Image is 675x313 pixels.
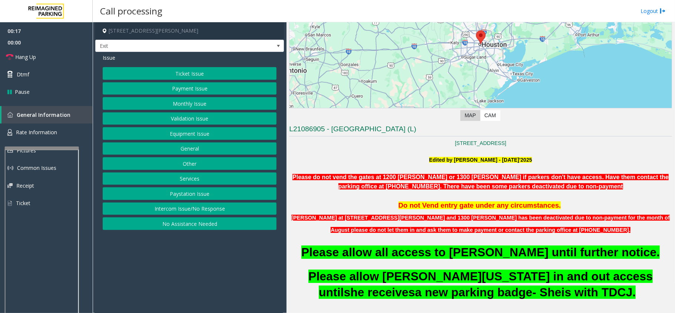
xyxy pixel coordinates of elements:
img: 'icon' [7,112,13,118]
button: Equipment Issue [103,127,277,140]
button: Services [103,172,277,185]
span: - She [532,286,561,299]
a: Logout [641,7,666,15]
span: Do not Vend entry gate under any circumstances. [398,201,561,209]
font: [PERSON_NAME] at [STREET_ADDRESS][PERSON_NAME] and 1300 [PERSON_NAME] has been deactivated due to... [291,215,670,233]
span: Hang Up [15,53,36,61]
button: Payment Issue [103,82,277,95]
button: Intercom Issue/No Response [103,202,277,215]
span: is with TDCJ. [562,286,636,299]
label: Map [460,110,480,121]
a: General Information [1,106,93,123]
button: Ticket Issue [103,67,277,80]
span: Issue [103,54,115,62]
button: Other [103,157,277,170]
h4: [STREET_ADDRESS][PERSON_NAME] [95,22,284,40]
span: a new parking badge [415,286,533,299]
font: Edited by [PERSON_NAME] - [DATE]'2025 [429,157,532,163]
span: she receives [344,286,415,299]
button: General [103,142,277,155]
h3: L21086905 - [GEOGRAPHIC_DATA] (L) [289,124,672,136]
span: General Information [17,111,70,118]
img: logout [660,7,666,15]
button: Monthly Issue [103,97,277,110]
span: Please allow [PERSON_NAME][US_STATE] in and out access until [308,270,653,299]
button: Paystation Issue [103,187,277,200]
img: 'icon' [7,129,12,136]
h3: Call processing [96,2,166,20]
label: CAM [480,110,500,121]
button: Validation Issue [103,112,277,125]
a: [STREET_ADDRESS] [455,140,506,146]
span: Rate Information [16,129,57,136]
span: Please do not vend the gates at 1200 [PERSON_NAME] or 1300 [PERSON_NAME] if parkers don't have ac... [292,174,669,190]
button: No Assistance Needed [103,217,277,230]
span: Please allow all access to [PERSON_NAME] until further notice. [301,246,660,259]
span: Dtmf [17,70,29,78]
span: Exit [96,40,246,52]
span: Pause [15,88,30,96]
div: 1300 Baker Street, Houston, TX [476,30,486,44]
